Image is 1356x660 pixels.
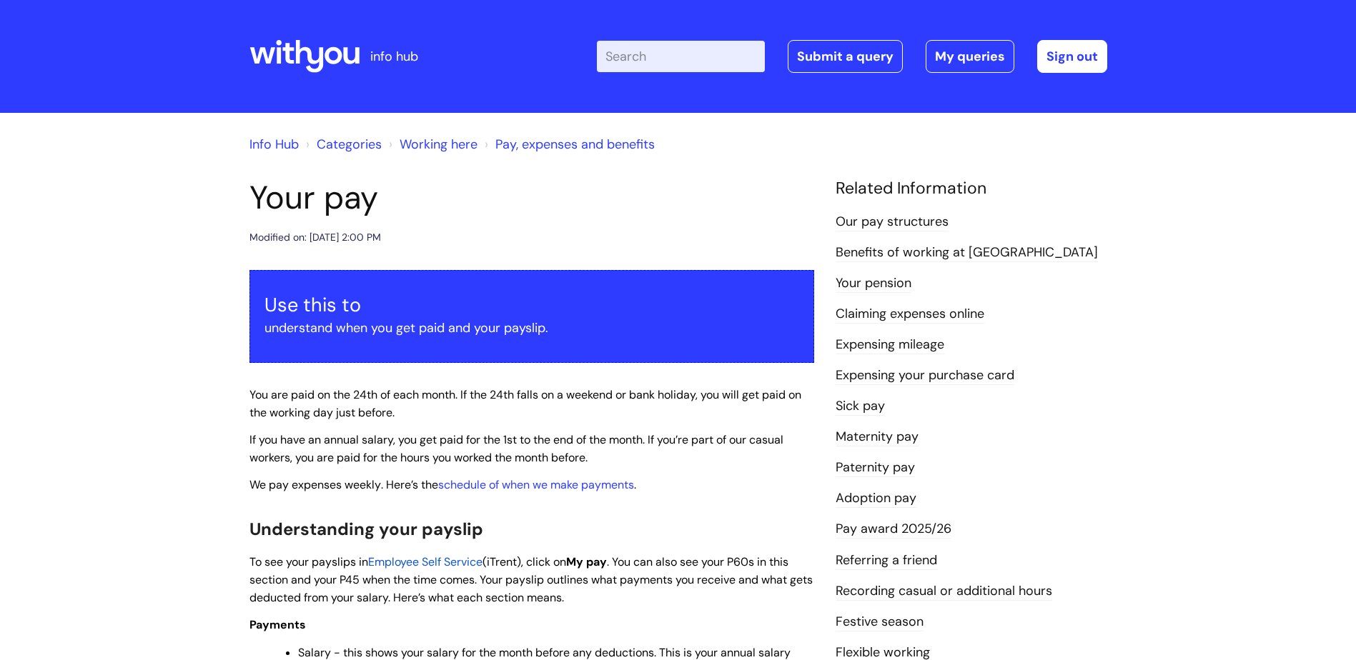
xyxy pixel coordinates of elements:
span: To see your payslips in [249,554,368,569]
p: info hub [370,45,418,68]
a: Info Hub [249,136,299,153]
span: . Here’s the . [249,477,636,492]
a: Your pension [836,274,911,293]
span: . You can also see your P60s in this section and your P45 when the time comes. Your payslip outli... [249,554,813,605]
a: Expensing mileage [836,336,944,354]
a: Pay, expenses and benefits [495,136,655,153]
a: Referring a friend [836,551,937,570]
a: Festive season [836,613,924,631]
a: Submit a query [788,40,903,73]
h1: Your pay [249,179,814,217]
li: Pay, expenses and benefits [481,133,655,156]
a: Categories [317,136,382,153]
a: Working here [400,136,477,153]
a: Recording casual or additional hours [836,582,1052,601]
li: Working here [385,133,477,156]
a: Sick pay [836,397,885,416]
span: My pay [566,554,607,569]
input: Search [597,41,765,72]
a: Adoption pay [836,489,916,508]
span: (iTrent), click on [482,554,566,569]
div: Modified on: [DATE] 2:00 PM [249,229,381,246]
h3: Use this to [264,294,799,316]
a: Sign out [1037,40,1107,73]
a: Expensing your purchase card [836,366,1014,385]
a: Benefits of working at [GEOGRAPHIC_DATA] [836,244,1098,262]
a: Paternity pay [836,459,915,477]
a: Claiming expenses online [836,305,984,324]
p: understand when you get paid and your payslip. [264,316,799,339]
a: Maternity pay [836,428,919,446]
a: schedule of when we make payments [438,477,634,492]
a: Our pay structures [836,213,949,231]
h4: Related Information [836,179,1107,199]
span: Understanding your payslip [249,518,483,540]
span: If you have an annual salary, you get paid for the 1st to the end of the month. If you’re part of... [249,432,783,465]
span: You are paid on the 24th of each month. If the 24th falls on a weekend or bank holiday, you will ... [249,387,801,420]
a: Pay award 2025/26 [836,520,951,539]
span: Payments [249,617,306,632]
span: We pay expenses weekly [249,477,381,492]
a: My queries [926,40,1014,73]
li: Solution home [302,133,382,156]
div: | - [597,40,1107,73]
a: Employee Self Service [368,554,482,569]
